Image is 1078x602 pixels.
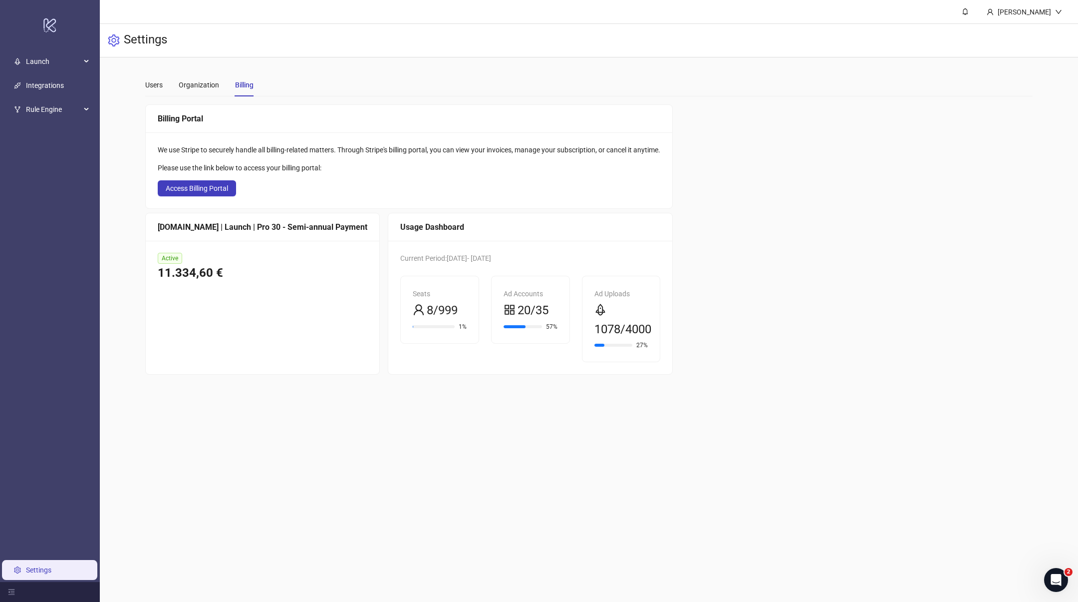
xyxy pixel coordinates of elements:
[594,320,651,339] span: 1078/4000
[594,304,606,316] span: rocket
[504,304,516,316] span: appstore
[400,254,491,262] span: Current Period: [DATE] - [DATE]
[594,288,648,299] div: Ad Uploads
[518,301,548,320] span: 20/35
[26,99,81,119] span: Rule Engine
[158,112,660,125] div: Billing Portal
[987,8,994,15] span: user
[962,8,969,15] span: bell
[26,566,51,574] a: Settings
[1065,568,1073,576] span: 2
[427,301,458,320] span: 8/999
[1044,568,1068,592] iframe: Intercom live chat
[158,221,367,233] div: [DOMAIN_NAME] | Launch | Pro 30 - Semi-annual Payment
[235,79,254,90] div: Billing
[400,221,660,233] div: Usage Dashboard
[14,106,21,113] span: fork
[26,51,81,71] span: Launch
[1055,8,1062,15] span: down
[158,144,660,155] div: We use Stripe to securely handle all billing-related matters. Through Stripe's billing portal, yo...
[124,32,167,49] h3: Settings
[166,184,228,192] span: Access Billing Portal
[413,288,467,299] div: Seats
[413,304,425,316] span: user
[636,342,648,348] span: 27%
[26,81,64,89] a: Integrations
[14,58,21,65] span: rocket
[994,6,1055,17] div: [PERSON_NAME]
[504,288,557,299] div: Ad Accounts
[158,253,182,264] span: Active
[108,34,120,46] span: setting
[546,324,557,330] span: 57%
[8,589,15,596] span: menu-fold
[158,264,367,283] div: 11.334,60 €
[179,79,219,90] div: Organization
[459,324,467,330] span: 1%
[158,162,660,173] div: Please use the link below to access your billing portal:
[145,79,163,90] div: Users
[158,180,236,196] button: Access Billing Portal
